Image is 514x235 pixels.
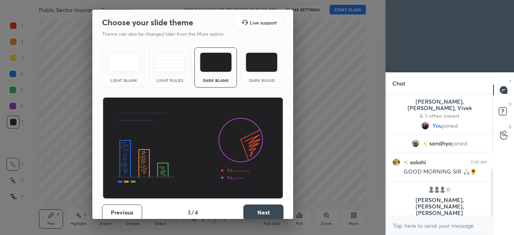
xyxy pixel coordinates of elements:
[404,160,408,165] img: no-rating-badge.077c3623.svg
[392,158,400,166] img: 1c32581993e34a9e88b93dfe439458bd.jpg
[188,208,191,217] h4: 3
[393,113,486,119] p: & 1 other joined
[429,140,452,147] span: sandhya
[386,73,412,94] p: Chat
[404,168,487,176] div: GOOD MORNING SIR 🙏🏻🌻
[102,204,142,221] button: Previous
[412,139,420,147] img: 6f2fbee06bd540e3b4b2035486ed78c6.jpg
[423,142,428,146] img: no-rating-badge.077c3623.svg
[108,53,140,72] img: lightTheme.e5ed3b09.svg
[432,123,442,129] span: You
[192,208,194,217] h4: /
[243,204,284,221] button: Next
[393,197,486,216] p: [PERSON_NAME], [PERSON_NAME], [PERSON_NAME]
[433,186,441,194] img: default.png
[508,124,512,130] p: G
[452,140,467,147] span: joined
[246,53,277,72] img: darkRuledTheme.de295e13.svg
[393,98,486,111] p: [PERSON_NAME], [PERSON_NAME], Vivek
[108,78,140,82] div: Light Blank
[200,78,232,82] div: Dark Blank
[471,160,487,165] div: 11:30 AM
[439,186,447,194] img: default.png
[102,97,284,199] img: darkThemeBanner.d06ce4a2.svg
[154,53,186,72] img: lightRuledTheme.5fabf969.svg
[442,123,458,129] span: joined
[102,31,232,38] p: Theme can also be changed later from the More option
[386,94,493,216] div: grid
[195,208,198,217] h4: 4
[509,79,512,85] p: T
[408,158,426,166] h6: sakshi
[200,53,232,72] img: darkTheme.f0cc69e5.svg
[421,122,429,130] img: 9f6b1010237b4dfe9863ee218648695e.jpg
[102,17,193,28] h2: Choose your slide theme
[509,101,512,107] p: D
[444,186,452,194] div: 1
[246,78,278,82] div: Dark Ruled
[154,78,186,82] div: Light Ruled
[250,20,277,25] h5: Live support
[427,186,435,194] img: default.png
